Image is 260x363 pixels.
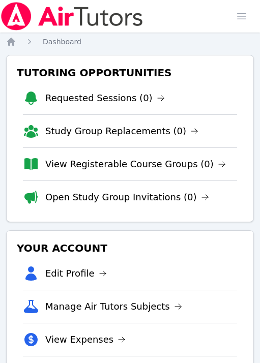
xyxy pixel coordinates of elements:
nav: Breadcrumb [6,37,254,47]
a: Open Study Group Invitations (0) [45,190,209,204]
span: Dashboard [43,38,81,46]
a: Dashboard [43,37,81,47]
h3: Your Account [15,239,245,257]
a: Study Group Replacements (0) [45,124,198,138]
a: Edit Profile [45,266,107,281]
a: View Expenses [45,332,126,347]
h3: Tutoring Opportunities [15,64,245,82]
a: Manage Air Tutors Subjects [45,299,182,314]
a: Requested Sessions (0) [45,91,165,105]
a: View Registerable Course Groups (0) [45,157,226,171]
